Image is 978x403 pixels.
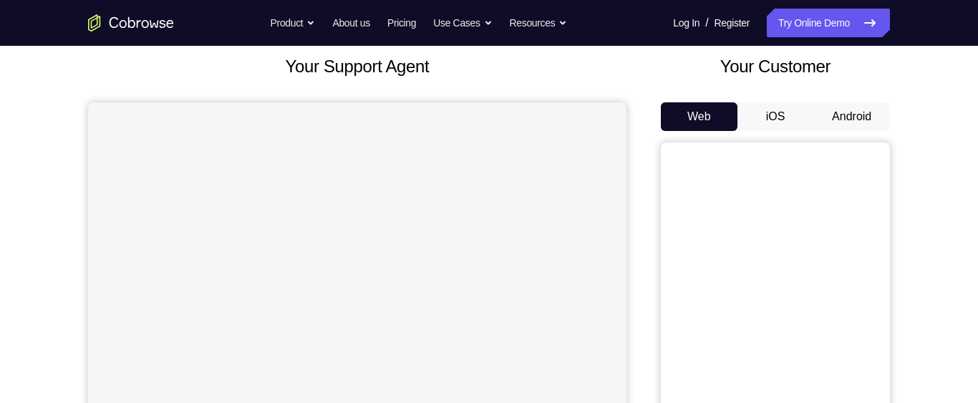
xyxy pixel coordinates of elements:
a: Try Online Demo [767,9,890,37]
a: About us [332,9,369,37]
h2: Your Customer [661,54,890,79]
a: Register [715,9,750,37]
button: Android [813,102,890,131]
button: Resources [510,9,568,37]
button: Use Cases [433,9,492,37]
a: Go to the home page [88,14,174,31]
button: iOS [737,102,814,131]
a: Pricing [387,9,416,37]
a: Log In [673,9,699,37]
button: Product [271,9,316,37]
button: Web [661,102,737,131]
span: / [705,14,708,31]
h2: Your Support Agent [88,54,626,79]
